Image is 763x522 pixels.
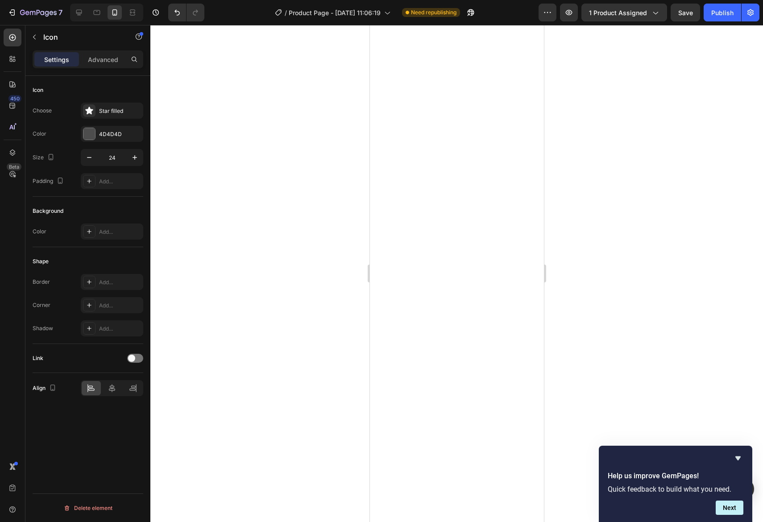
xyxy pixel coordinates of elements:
div: Add... [99,178,141,186]
button: 1 product assigned [581,4,667,21]
iframe: Design area [370,25,544,522]
button: Delete element [33,501,143,515]
div: Shadow [33,324,53,332]
div: Delete element [63,503,112,514]
div: Align [33,382,58,394]
span: Save [678,9,693,17]
button: 7 [4,4,66,21]
button: Next question [716,501,743,515]
p: Settings [44,55,69,64]
h2: Help us improve GemPages! [608,471,743,481]
span: Need republishing [411,8,456,17]
span: Product Page - [DATE] 11:06:19 [289,8,381,17]
div: Add... [99,325,141,333]
div: 4D4D4D [99,130,141,138]
div: Undo/Redo [168,4,204,21]
div: Choose [33,107,52,115]
span: / [285,8,287,17]
div: Corner [33,301,50,309]
div: Background [33,207,63,215]
div: Add... [99,278,141,286]
div: Add... [99,228,141,236]
div: Color [33,130,46,138]
p: Icon [43,32,119,42]
button: Hide survey [733,453,743,464]
div: 450 [8,95,21,102]
div: Help us improve GemPages! [608,453,743,515]
div: Icon [33,86,43,94]
div: Add... [99,302,141,310]
div: Color [33,228,46,236]
div: Border [33,278,50,286]
span: 1 product assigned [589,8,647,17]
p: Quick feedback to build what you need. [608,485,743,493]
button: Publish [704,4,741,21]
div: Size [33,152,56,164]
div: Padding [33,175,66,187]
div: Link [33,354,43,362]
div: Publish [711,8,734,17]
p: Advanced [88,55,118,64]
div: Star filled [99,107,141,115]
div: Beta [7,163,21,170]
button: Save [671,4,700,21]
p: 7 [58,7,62,18]
div: Shape [33,257,49,265]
